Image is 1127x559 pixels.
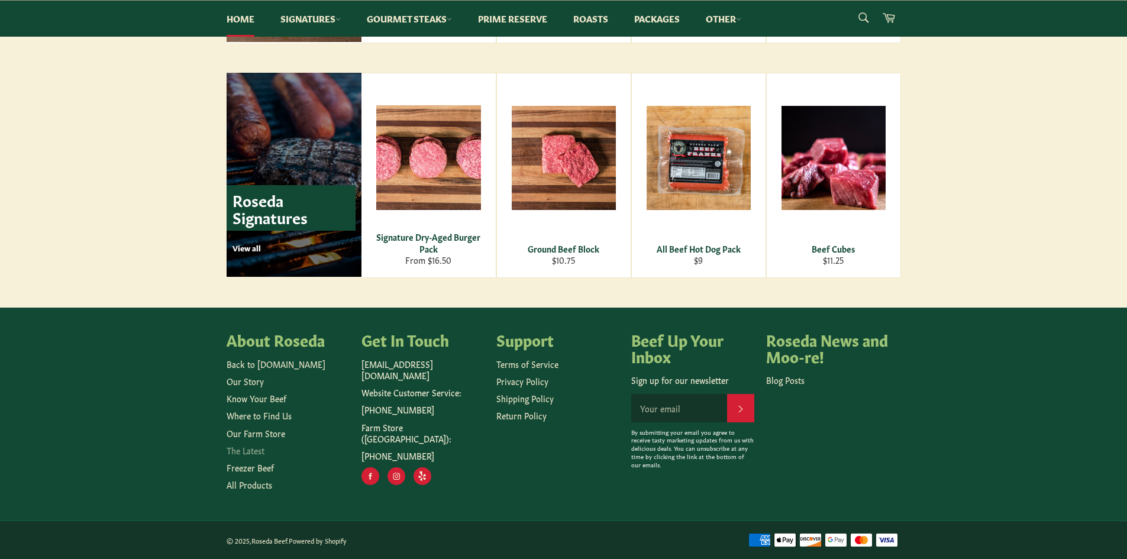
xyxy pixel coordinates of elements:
a: Shipping Policy [496,392,554,404]
a: The Latest [227,444,264,456]
a: Powered by Shopify [289,536,347,545]
small: © 2025, . [227,536,347,545]
div: $11.25 [774,254,893,266]
a: Back to [DOMAIN_NAME] [227,358,325,370]
a: Return Policy [496,409,547,421]
div: From $16.50 [369,254,488,266]
a: Signatures [269,1,353,37]
div: Beef Cubes [774,243,893,254]
a: Roasts [561,1,620,37]
p: Farm Store ([GEOGRAPHIC_DATA]): [361,422,485,445]
a: Beef Cubes Beef Cubes $11.25 [766,73,901,278]
h4: About Roseda [227,331,350,348]
a: Roseda Beef [251,536,287,545]
h4: Roseda News and Moo-re! [766,331,889,364]
a: Gourmet Steaks [355,1,464,37]
div: Ground Beef Block [504,243,623,254]
img: Signature Dry-Aged Burger Pack [376,105,481,210]
p: Website Customer Service: [361,387,485,398]
p: [EMAIL_ADDRESS][DOMAIN_NAME] [361,358,485,382]
a: Know Your Beef [227,392,286,404]
input: Your email [631,394,727,422]
img: Beef Cubes [782,106,886,210]
h4: Support [496,331,619,348]
a: Other [694,1,753,37]
h4: Get In Touch [361,331,485,348]
div: $9 [639,254,758,266]
p: [PHONE_NUMBER] [361,404,485,415]
h4: Beef Up Your Inbox [631,331,754,364]
div: Signature Dry-Aged Burger Pack [369,231,488,254]
a: Our Story [227,375,264,387]
a: Ground Beef Block Ground Beef Block $10.75 [496,73,631,278]
div: All Beef Hot Dog Pack [639,243,758,254]
a: Home [215,1,266,37]
a: Prime Reserve [466,1,559,37]
p: [PHONE_NUMBER] [361,450,485,461]
a: Signature Dry-Aged Burger Pack Signature Dry-Aged Burger Pack From $16.50 [361,73,496,278]
img: Ground Beef Block [512,106,616,210]
img: All Beef Hot Dog Pack [647,106,751,210]
p: Roseda Signatures [227,185,356,231]
p: View all [232,243,356,253]
a: Where to Find Us [227,409,292,421]
p: Sign up for our newsletter [631,374,754,386]
a: All Beef Hot Dog Pack All Beef Hot Dog Pack $9 [631,73,766,278]
a: Packages [622,1,692,37]
a: Privacy Policy [496,375,548,387]
a: Roseda Signatures View all [227,73,361,277]
div: $10.75 [504,254,623,266]
a: Our Farm Store [227,427,285,439]
p: By submitting your email you agree to receive tasty marketing updates from us with delicious deal... [631,428,754,469]
a: All Products [227,479,272,490]
a: Freezer Beef [227,461,274,473]
a: Terms of Service [496,358,558,370]
a: Blog Posts [766,374,805,386]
